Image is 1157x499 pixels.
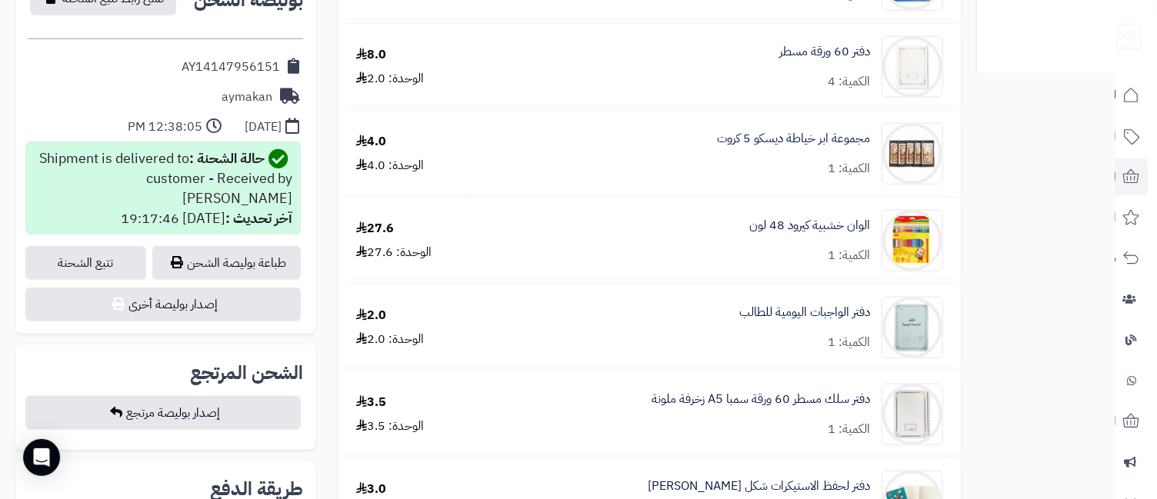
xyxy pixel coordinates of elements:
[739,304,870,321] a: دفتر الواجبات اليومية للطالب
[152,246,301,280] a: طباعة بوليصة الشحن
[882,123,942,185] img: 1652604844-%D8%A7%D8%A8%D8%B1%D8%A9-90x90.jpg
[245,118,282,136] div: [DATE]
[828,247,870,264] div: الكمية: 1
[356,133,386,151] div: 4.0
[1105,12,1142,50] img: logo
[717,130,870,148] a: مجموعة ابر خياطة ديسكو 5 كروت
[882,210,942,271] img: 1659001874-48%20%D9%84%D9%88%D9%86-90x90.jpg
[182,58,280,76] div: AY14147956151
[882,297,942,358] img: 1661854165-%D9%88%D8%A7%D8%AC%D8%A8%D8%A7%D8%AA-90x90.jpg
[828,73,870,91] div: الكمية: 4
[356,244,432,261] div: الوحدة: 27.6
[225,208,292,228] strong: آخر تحديث :
[23,439,60,476] div: Open Intercom Messenger
[25,396,301,430] button: إصدار بوليصة مرتجع
[356,417,424,435] div: الوحدة: 3.5
[356,331,424,348] div: الوحدة: 2.0
[190,364,303,382] h2: الشحن المرتجع
[25,246,146,280] a: تتبع الشحنة
[25,288,301,321] button: إصدار بوليصة أخرى
[34,148,292,228] div: Shipment is delivered to customer - Received by [PERSON_NAME] [DATE] 19:17:46
[882,384,942,445] img: 1668974215-%D9%85%D8%B3%D8%B7%D8%B1-90x90.jpg
[828,421,870,438] div: الكمية: 1
[210,480,303,498] h2: طريقة الدفع
[189,148,265,169] strong: حالة الشحنة :
[828,160,870,178] div: الكمية: 1
[356,157,424,175] div: الوحدة: 4.0
[356,307,386,324] div: 2.0
[882,36,942,98] img: WhatsApp%20Image%202020-06-13%20at%2018.02.56%20(1)-90x90.jpeg
[648,477,870,495] a: دفتر لحفظ الاستيكرات شكل [PERSON_NAME]
[356,220,394,238] div: 27.6
[356,46,386,64] div: 8.0
[652,391,870,408] a: دفتر سلك مسطر 60 ورقة سمبا A5 زخرفة ملونة
[749,217,870,235] a: الوان خشبية كيرود 48 لون
[222,88,272,106] div: aymakan
[356,481,386,498] div: 3.0
[356,394,386,411] div: 3.5
[779,43,870,61] a: دفتر 60 ورقة مسطر
[128,118,202,136] div: 12:38:05 PM
[356,70,424,88] div: الوحدة: 2.0
[828,334,870,351] div: الكمية: 1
